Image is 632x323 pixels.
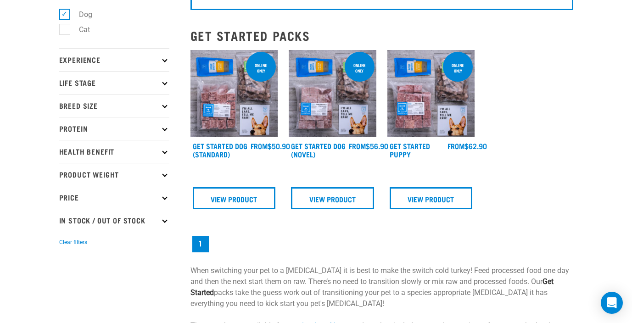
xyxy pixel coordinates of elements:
div: $62.90 [447,142,487,150]
span: FROM [447,144,464,148]
p: Price [59,186,169,209]
div: online only [443,58,473,78]
img: NSP Dog Standard Update [190,50,278,138]
a: View Product [390,187,473,209]
div: online only [246,58,276,78]
p: Protein [59,117,169,140]
a: Get Started Puppy [390,144,430,156]
div: online only [345,58,375,78]
img: NSP Dog Novel Update [289,50,376,138]
a: Get Started Dog (Novel) [291,144,346,156]
div: $50.90 [251,142,290,150]
a: Get Started Dog (Standard) [193,144,247,156]
label: Cat [64,24,94,35]
img: NPS Puppy Update [387,50,475,138]
a: View Product [193,187,276,209]
div: Open Intercom Messenger [601,292,623,314]
p: In Stock / Out Of Stock [59,209,169,232]
strong: Get Started [190,277,554,297]
label: Dog [64,9,96,20]
nav: pagination [190,234,573,254]
h2: Get Started Packs [190,28,573,43]
p: Health Benefit [59,140,169,163]
span: FROM [251,144,268,148]
a: Page 1 [192,236,209,252]
p: Life Stage [59,71,169,94]
p: Product Weight [59,163,169,186]
button: Clear filters [59,238,87,246]
p: Breed Size [59,94,169,117]
div: $56.90 [349,142,388,150]
a: View Product [291,187,374,209]
p: Experience [59,48,169,71]
span: FROM [349,144,366,148]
